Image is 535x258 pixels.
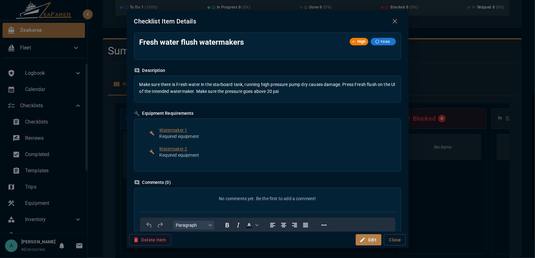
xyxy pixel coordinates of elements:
[129,234,171,246] button: Delete Item
[389,15,401,28] button: Close dialog
[384,234,406,246] button: Close
[233,221,244,230] button: Italic
[244,221,260,230] div: Text color Black
[139,38,345,47] h5: Fresh water flush watermakers
[144,124,391,143] div: Watermaker 1Required equipment
[160,127,386,133] span: Watermaker 1
[134,179,401,186] h6: Comments ( 0 )
[355,38,368,45] span: High
[134,16,389,26] h2: Checklist Item Details
[176,223,207,228] span: Paragraph
[173,221,214,230] button: Block Paragraph
[139,81,396,95] div: Make sure there is Fresh water in the starboard tank, running high pressure pump dry causes damag...
[155,221,165,230] button: Redo
[144,221,155,230] button: Undo
[278,221,289,230] button: Align center
[300,221,311,230] button: Justify
[289,221,300,230] button: Align right
[267,221,278,230] button: Align left
[134,110,194,117] div: Equipment Requirements
[144,143,391,161] div: Watermaker 2Required equipment
[134,67,401,74] h6: Description
[160,146,386,152] span: Watermaker 2
[160,133,386,139] p: Required equipment
[356,234,382,246] button: Edit
[139,195,396,202] p: No comments yet. Be the first to add a comment!
[319,221,329,230] button: Reveal or hide additional toolbar items
[160,152,386,158] p: Required equipment
[5,5,250,11] body: Rich Text Area. Press ALT-0 for help.
[222,221,233,230] button: Bold
[378,39,393,44] span: TO DO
